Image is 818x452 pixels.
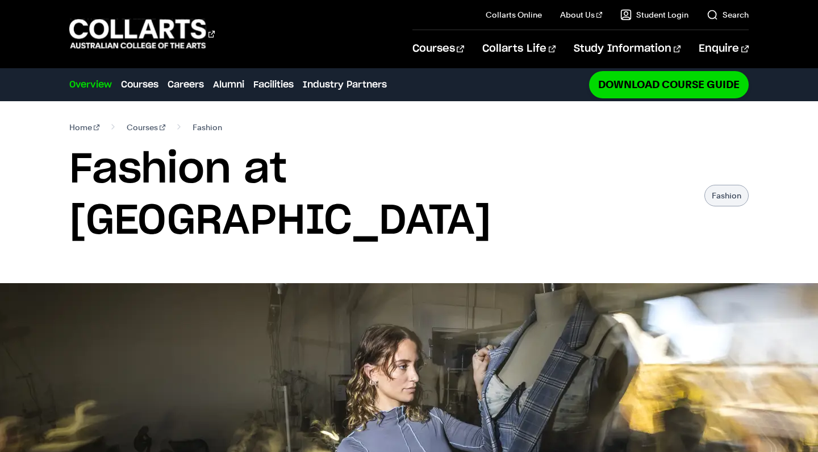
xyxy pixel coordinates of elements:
[482,30,556,68] a: Collarts Life
[699,30,748,68] a: Enquire
[69,18,215,50] div: Go to homepage
[69,78,112,92] a: Overview
[620,9,688,20] a: Student Login
[69,144,692,247] h1: Fashion at [GEOGRAPHIC_DATA]
[486,9,542,20] a: Collarts Online
[213,78,244,92] a: Alumni
[253,78,294,92] a: Facilities
[193,119,222,135] span: Fashion
[69,119,99,135] a: Home
[121,78,158,92] a: Courses
[412,30,464,68] a: Courses
[560,9,602,20] a: About Us
[574,30,681,68] a: Study Information
[704,185,749,206] p: Fashion
[127,119,165,135] a: Courses
[589,71,749,98] a: Download Course Guide
[303,78,387,92] a: Industry Partners
[707,9,749,20] a: Search
[168,78,204,92] a: Careers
